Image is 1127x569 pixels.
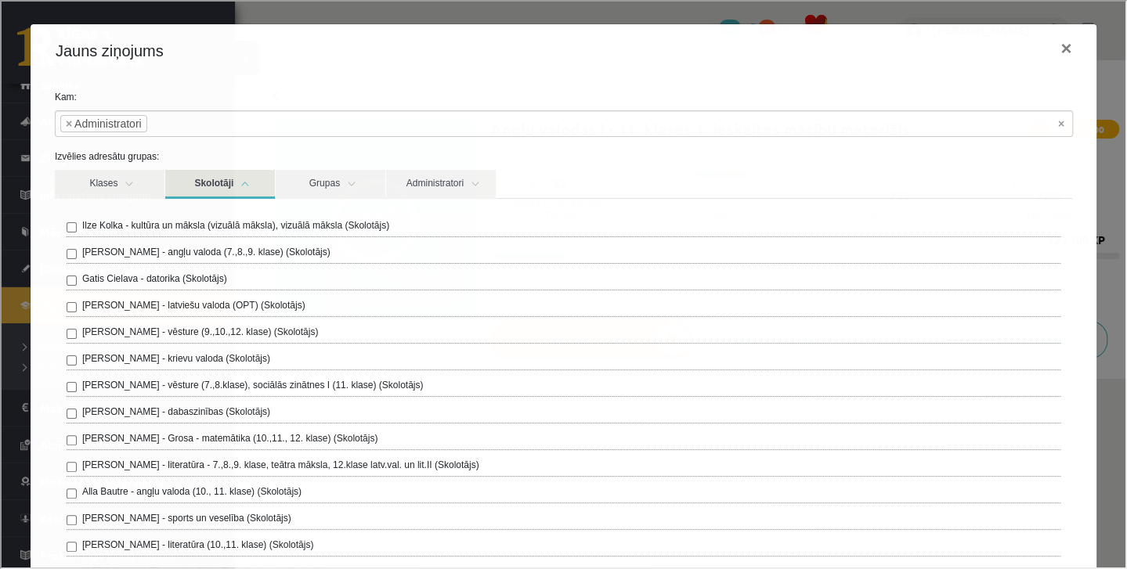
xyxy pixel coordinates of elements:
a: Skolotāji [164,168,273,197]
label: Kam: [42,88,1082,103]
label: Ilze Kolka - kultūra un māksla (vizuālā māksla), vizuālā māksla (Skolotājs) [81,217,388,231]
label: [PERSON_NAME] - literatūra (10.,11. klase) (Skolotājs) [81,536,312,550]
label: [PERSON_NAME] - sports un veselība (Skolotājs) [81,510,290,524]
label: [PERSON_NAME] - krievu valoda (Skolotājs) [81,350,269,364]
li: Administratori [59,113,146,131]
button: × [1046,25,1082,69]
a: Administratori [385,168,494,197]
a: Klases [53,168,163,197]
label: [PERSON_NAME] - vēsture (7.,8.klase), sociālās zinātnes I (11. klase) (Skolotājs) [81,376,422,391]
label: [PERSON_NAME] - literatūra - 7.,8.,9. klase, teātra māksla, 12.klase latv.val. un lit.II (Skolotājs) [81,456,478,470]
span: Noņemt visus vienumus [1057,114,1063,130]
label: [PERSON_NAME] - vēsture (9.,10.,12. klase) (Skolotājs) [81,323,316,337]
label: Gatis Cielava - datorika (Skolotājs) [81,270,226,284]
label: [PERSON_NAME] - latviešu valoda (OPT) (Skolotājs) [81,297,304,311]
label: Alla Bautre - angļu valoda (10., 11. klase) (Skolotājs) [81,483,300,497]
label: Izvēlies adresātu grupas: [42,148,1082,162]
body: Editor, wiswyg-editor-47024891414200-1757937519-185 [16,16,1000,32]
h4: Jauns ziņojums [54,38,162,61]
span: × [64,114,70,130]
label: [PERSON_NAME] - dabaszinības (Skolotājs) [81,403,269,417]
label: [PERSON_NAME] - Grosa - matemātika (10.,11., 12. klase) (Skolotājs) [81,430,376,444]
a: Grupas [274,168,384,197]
label: [PERSON_NAME] - angļu valoda (7.,8.,9. klase) (Skolotājs) [81,243,329,257]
